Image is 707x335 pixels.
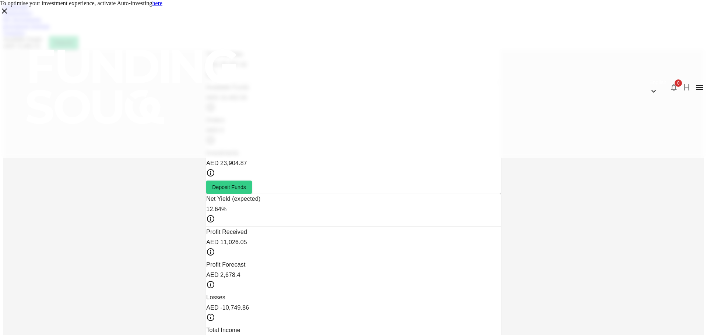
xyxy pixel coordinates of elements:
span: Net Yield (expected) [206,196,260,202]
div: AED 2,678.4 [206,270,500,280]
button: H [681,82,692,93]
span: 0 [675,79,682,87]
div: AED -10,749.86 [206,303,500,313]
button: 0 [666,80,681,95]
span: Profit Received [206,229,247,235]
div: AED 23,904.87 [206,158,500,168]
div: AED 11,026.05 [206,237,500,247]
span: Deposit Funds [212,184,246,190]
span: English [649,79,666,85]
span: Losses [206,294,225,300]
span: Total Income [206,327,240,333]
button: Deposit Funds [206,181,252,194]
span: Profit Forecast [206,261,245,268]
div: 12.64% [206,204,500,214]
